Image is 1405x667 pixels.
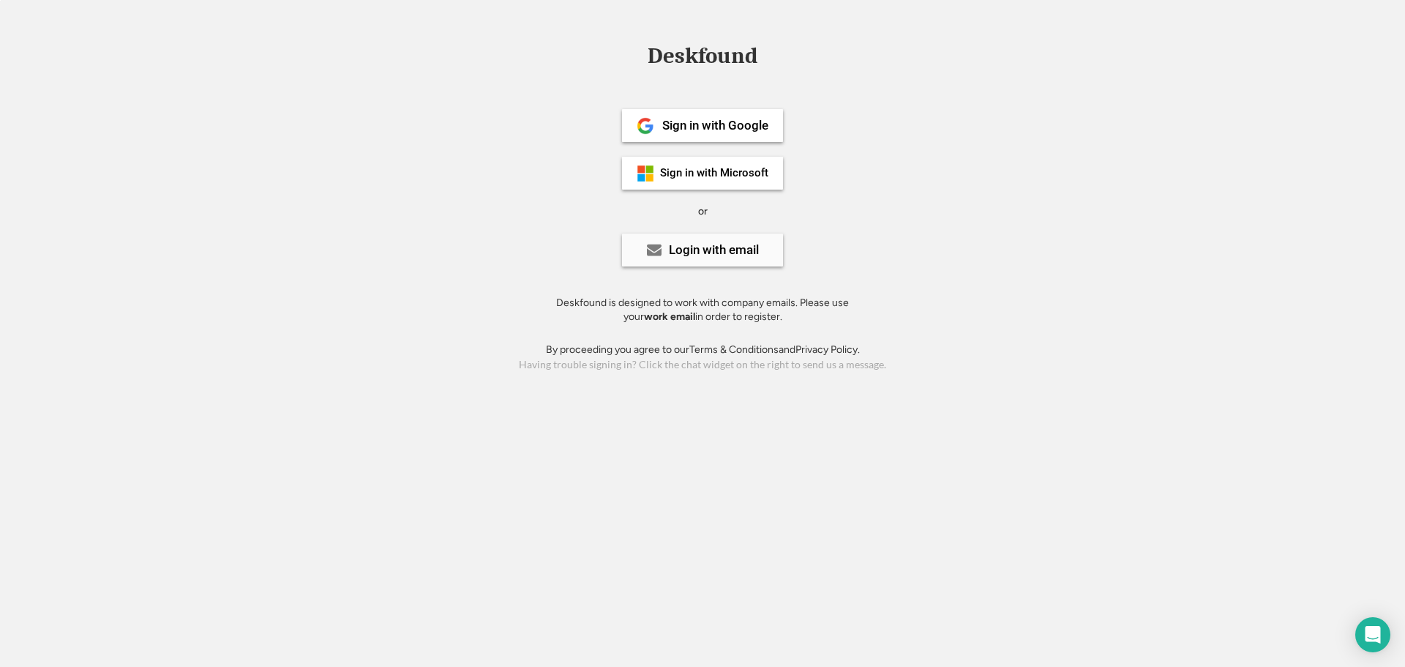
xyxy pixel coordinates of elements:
[698,204,708,219] div: or
[689,343,779,356] a: Terms & Conditions
[795,343,860,356] a: Privacy Policy.
[1355,617,1390,652] div: Open Intercom Messenger
[662,119,768,132] div: Sign in with Google
[538,296,867,324] div: Deskfound is designed to work with company emails. Please use your in order to register.
[637,117,654,135] img: 1024px-Google__G__Logo.svg.png
[660,168,768,179] div: Sign in with Microsoft
[546,343,860,357] div: By proceeding you agree to our and
[669,244,759,256] div: Login with email
[637,165,654,182] img: ms-symbollockup_mssymbol_19.png
[640,45,765,67] div: Deskfound
[644,310,695,323] strong: work email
